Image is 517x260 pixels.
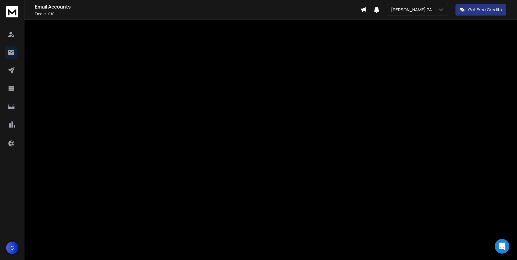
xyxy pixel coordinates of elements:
button: C [6,242,18,254]
h1: Email Accounts [35,3,360,10]
div: Open Intercom Messenger [495,239,509,254]
p: Get Free Credits [468,7,502,13]
img: logo [6,6,18,17]
p: Emails : [35,12,360,16]
span: 0 / 0 [48,11,55,16]
button: Get Free Credits [455,4,506,16]
p: [PERSON_NAME] PA [391,7,434,13]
